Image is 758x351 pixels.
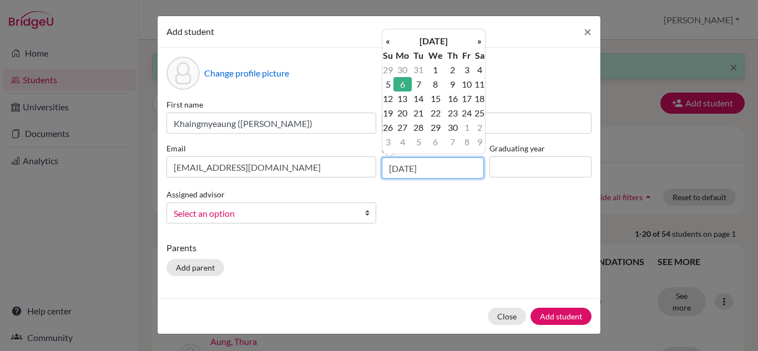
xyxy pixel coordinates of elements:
td: 25 [474,106,485,120]
td: 9 [474,135,485,149]
td: 11 [474,77,485,91]
td: 5 [412,135,426,149]
div: Profile picture [166,57,200,90]
td: 27 [393,120,412,135]
td: 28 [412,120,426,135]
p: Parents [166,241,592,255]
td: 6 [426,135,445,149]
td: 24 [460,106,474,120]
td: 21 [412,106,426,120]
td: 23 [445,106,459,120]
label: Surname [382,99,592,110]
input: dd/mm/yyyy [382,157,484,179]
th: Mo [393,48,412,63]
td: 12 [382,91,393,106]
th: Sa [474,48,485,63]
th: We [426,48,445,63]
td: 1 [426,63,445,77]
td: 29 [426,120,445,135]
td: 26 [382,120,393,135]
td: 10 [460,77,474,91]
td: 15 [426,91,445,106]
td: 30 [393,63,412,77]
label: Graduating year [489,143,592,154]
td: 2 [445,63,459,77]
button: Close [488,308,526,325]
th: Tu [412,48,426,63]
td: 3 [382,135,393,149]
td: 5 [382,77,393,91]
td: 18 [474,91,485,106]
th: Su [382,48,393,63]
button: Close [575,16,600,47]
td: 30 [445,120,459,135]
td: 29 [382,63,393,77]
td: 3 [460,63,474,77]
td: 9 [445,77,459,91]
td: 6 [393,77,412,91]
th: Fr [460,48,474,63]
th: « [382,34,393,48]
td: 8 [460,135,474,149]
td: 8 [426,77,445,91]
td: 1 [460,120,474,135]
td: 13 [393,91,412,106]
td: 31 [412,63,426,77]
td: 7 [445,135,459,149]
td: 16 [445,91,459,106]
label: Email [166,143,376,154]
td: 20 [393,106,412,120]
label: Assigned advisor [166,189,225,200]
td: 19 [382,106,393,120]
button: Add student [530,308,592,325]
td: 2 [474,120,485,135]
td: 14 [412,91,426,106]
td: 4 [474,63,485,77]
label: First name [166,99,376,110]
span: Select an option [174,206,355,221]
td: 17 [460,91,474,106]
td: 7 [412,77,426,91]
td: 22 [426,106,445,120]
th: Th [445,48,459,63]
th: [DATE] [393,34,474,48]
span: × [584,23,592,39]
th: » [474,34,485,48]
td: 4 [393,135,412,149]
button: Add parent [166,259,224,276]
span: Add student [166,26,214,37]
